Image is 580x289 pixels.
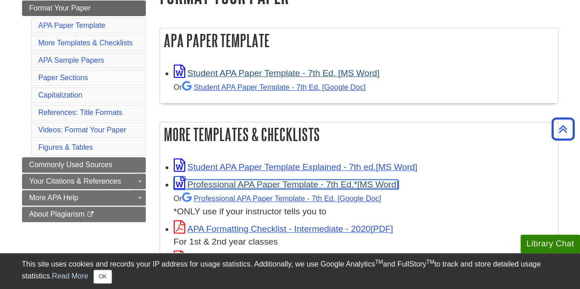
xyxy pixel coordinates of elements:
div: For 1st & 2nd year classes [174,235,553,249]
a: Paper Sections [39,74,88,82]
small: Or [174,83,366,91]
a: References: Title Formats [39,109,122,116]
button: Library Chat [520,234,580,253]
a: More APA Help [22,190,146,206]
span: More APA Help [29,194,78,202]
a: Figures & Tables [39,143,93,151]
a: APA Sample Papers [39,56,105,64]
sup: TM [426,259,434,265]
h2: More Templates & Checklists [160,122,558,147]
a: About Plagiarism [22,207,146,222]
a: Student APA Paper Template - 7th Ed. [Google Doc] [182,83,366,91]
a: Link opens in new window [174,162,417,172]
sup: TM [375,259,383,265]
a: More Templates & Checklists [39,39,133,47]
a: Videos: Format Your Paper [39,126,127,134]
a: Format Your Paper [22,0,146,16]
a: Back to Top [548,123,578,135]
i: This link opens in a new window [87,212,94,218]
span: About Plagiarism [29,210,85,218]
small: Or [174,194,381,202]
span: Your Citations & References [29,177,121,185]
a: Commonly Used Sources [22,157,146,173]
a: Link opens in new window [174,224,393,234]
a: Professional APA Paper Template - 7th Ed. [182,194,381,202]
div: *ONLY use if your instructor tells you to [174,191,553,218]
h2: APA Paper Template [160,28,558,53]
a: Read More [52,272,88,280]
a: APA Paper Template [39,22,105,29]
a: Link opens in new window [174,180,399,189]
span: Commonly Used Sources [29,161,112,169]
a: Your Citations & References [22,174,146,189]
div: This site uses cookies and records your IP address for usage statistics. Additionally, we use Goo... [22,259,558,284]
span: Format Your Paper [29,4,91,12]
a: Capitalization [39,91,83,99]
a: Link opens in new window [174,68,380,78]
button: Close [94,270,111,284]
